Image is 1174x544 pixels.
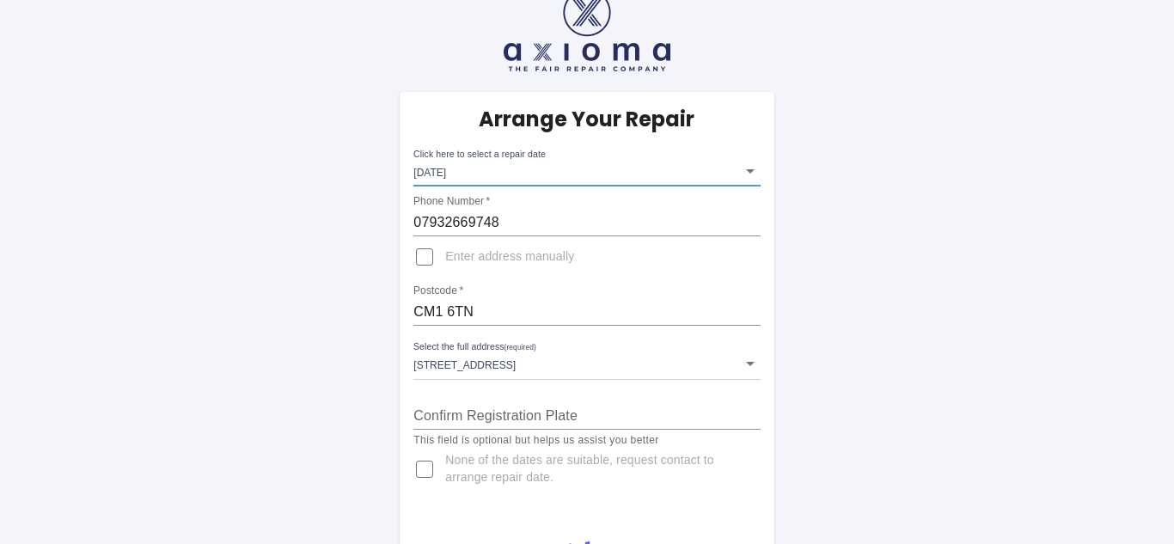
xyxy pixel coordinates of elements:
[413,194,490,209] label: Phone Number
[413,340,536,354] label: Select the full address
[413,284,463,298] label: Postcode
[445,248,574,266] span: Enter address manually
[413,156,760,186] div: [DATE]
[479,106,694,133] h5: Arrange Your Repair
[413,148,546,161] label: Click here to select a repair date
[504,344,536,351] small: (required)
[413,348,760,379] div: [STREET_ADDRESS]
[445,452,746,486] span: None of the dates are suitable, request contact to arrange repair date.
[413,432,760,449] p: This field is optional but helps us assist you better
